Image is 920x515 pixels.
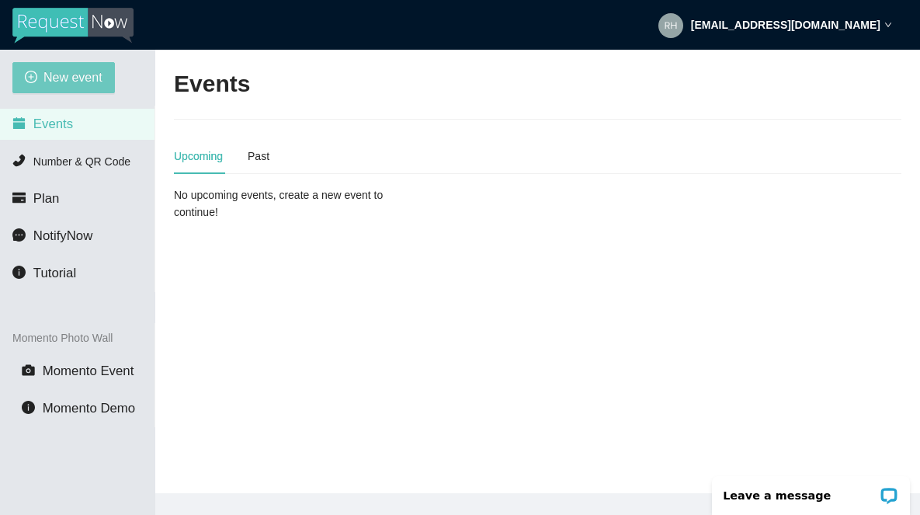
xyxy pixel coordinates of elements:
[702,466,920,515] iframe: LiveChat chat widget
[12,191,26,204] span: credit-card
[33,155,130,168] span: Number & QR Code
[248,148,269,165] div: Past
[43,68,102,87] span: New event
[33,191,60,206] span: Plan
[33,266,76,280] span: Tutorial
[43,364,134,378] span: Momento Event
[174,68,250,100] h2: Events
[12,266,26,279] span: info-circle
[12,228,26,242] span: message
[22,364,35,377] span: camera
[12,8,134,43] img: RequestNow
[174,186,408,221] div: No upcoming events, create a new event to continue!
[884,21,892,29] span: down
[33,117,73,131] span: Events
[22,401,35,414] span: info-circle
[174,148,223,165] div: Upcoming
[691,19,880,31] strong: [EMAIL_ADDRESS][DOMAIN_NAME]
[33,228,92,243] span: NotifyNow
[12,154,26,167] span: phone
[43,401,135,416] span: Momento Demo
[12,117,26,130] span: calendar
[25,71,37,85] span: plus-circle
[658,13,683,38] img: aaa7bb0bfbf9eacfe7a42b5dcf2cbb08
[12,62,115,93] button: plus-circleNew event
